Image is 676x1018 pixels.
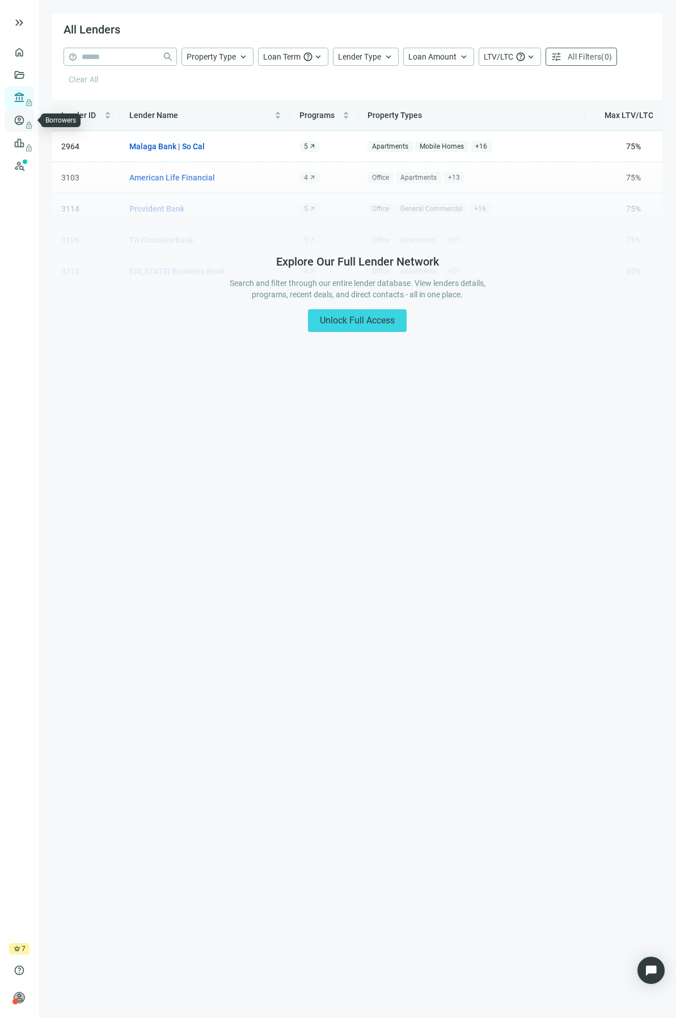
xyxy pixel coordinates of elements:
span: crown [14,945,20,952]
span: All Lenders [64,23,120,36]
button: keyboard_double_arrow_right [12,16,26,30]
div: Search and filter through our entire lender database. View lenders details, programs, recent deal... [226,277,489,300]
span: Unlock Full Access [320,315,395,326]
button: Unlock Full Access [308,309,407,332]
span: help [14,965,25,976]
h5: Explore Our Full Lender Network [276,255,439,268]
div: Open Intercom Messenger [637,957,665,984]
span: 7 [22,943,26,954]
span: person [14,992,25,1003]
